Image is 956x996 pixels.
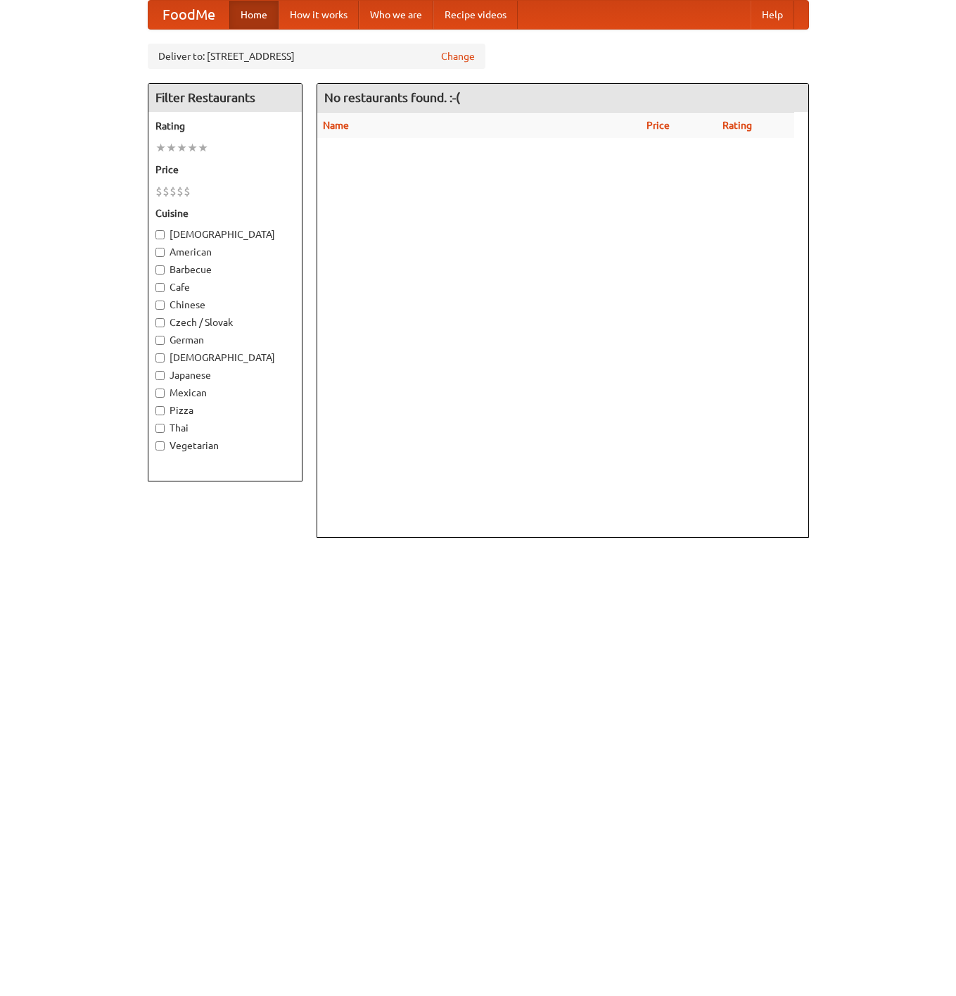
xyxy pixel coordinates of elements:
[155,386,295,400] label: Mexican
[646,120,670,131] a: Price
[155,283,165,292] input: Cafe
[155,406,165,415] input: Pizza
[155,280,295,294] label: Cafe
[155,351,295,365] label: [DEMOGRAPHIC_DATA]
[166,140,177,156] li: ★
[155,227,295,241] label: [DEMOGRAPHIC_DATA]
[441,49,475,63] a: Change
[155,206,295,220] h5: Cuisine
[324,91,460,104] ng-pluralize: No restaurants found. :-(
[155,368,295,382] label: Japanese
[155,184,162,199] li: $
[359,1,433,29] a: Who we are
[162,184,170,199] li: $
[155,298,295,312] label: Chinese
[155,119,295,133] h5: Rating
[184,184,191,199] li: $
[323,120,349,131] a: Name
[155,140,166,156] li: ★
[229,1,279,29] a: Home
[155,336,165,345] input: German
[155,301,165,310] input: Chinese
[155,439,295,453] label: Vegetarian
[187,140,198,156] li: ★
[155,371,165,380] input: Japanese
[198,140,208,156] li: ★
[155,265,165,275] input: Barbecue
[155,441,165,450] input: Vegetarian
[155,230,165,239] input: [DEMOGRAPHIC_DATA]
[177,140,187,156] li: ★
[177,184,184,199] li: $
[155,353,165,363] input: [DEMOGRAPHIC_DATA]
[148,1,229,29] a: FoodMe
[155,163,295,177] h5: Price
[155,245,295,259] label: American
[148,84,302,112] h4: Filter Restaurants
[155,389,165,398] input: Mexican
[155,263,295,277] label: Barbecue
[155,421,295,435] label: Thai
[170,184,177,199] li: $
[279,1,359,29] a: How it works
[155,248,165,257] input: American
[155,424,165,433] input: Thai
[433,1,518,29] a: Recipe videos
[155,403,295,417] label: Pizza
[722,120,752,131] a: Rating
[148,44,485,69] div: Deliver to: [STREET_ADDRESS]
[155,318,165,327] input: Czech / Slovak
[155,333,295,347] label: German
[751,1,794,29] a: Help
[155,315,295,329] label: Czech / Slovak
